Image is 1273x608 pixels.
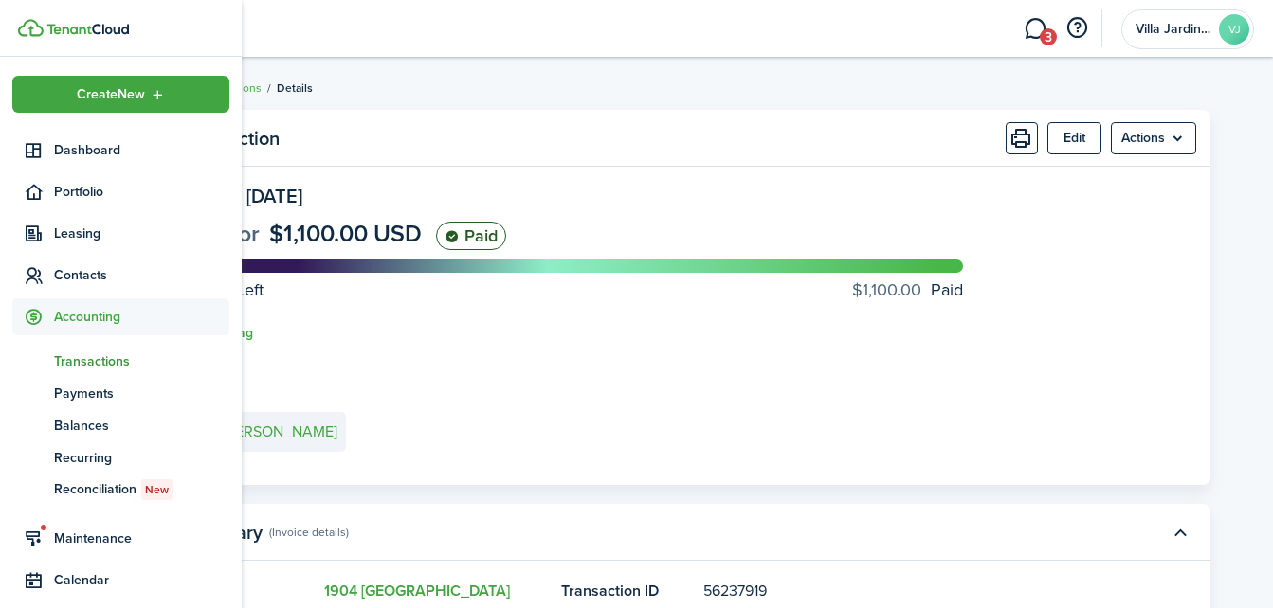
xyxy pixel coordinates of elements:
[12,132,229,169] a: Dashboard
[852,277,963,303] progress-caption-label: Paid
[54,182,229,202] span: Portfolio
[182,182,302,210] span: Due on [DATE]
[54,528,229,548] span: Maintenance
[54,448,229,468] span: Recurring
[269,524,349,541] panel-main-subtitle: (Invoice details)
[12,441,229,474] a: Recurring
[54,265,229,285] span: Contacts
[182,412,346,452] a: RK[PERSON_NAME]
[54,351,229,371] span: Transactions
[18,19,44,37] img: TenantCloud
[1111,122,1196,154] button: Open menu
[1047,122,1101,154] button: Edit
[77,88,145,101] span: Create New
[1136,23,1211,36] span: Villa Jardines
[12,76,229,113] button: Open menu
[436,222,506,250] status: Paid
[182,277,264,303] progress-caption-label: Left
[1061,12,1093,45] button: Open resource center
[230,216,260,251] span: for
[1219,14,1249,45] avatar-text: VJ
[269,216,422,251] span: $1,100.00 USD
[561,580,694,602] panel-main-title: Transaction ID
[1040,28,1057,45] span: 3
[1111,122,1196,154] menu-btn: Actions
[54,140,229,160] span: Dashboard
[54,307,229,327] span: Accounting
[54,416,229,436] span: Balances
[1017,5,1053,53] a: Messaging
[46,24,129,35] img: TenantCloud
[145,481,169,498] span: New
[277,80,313,97] span: Details
[852,277,921,303] progress-caption-label-value: $1,100.00
[54,570,229,590] span: Calendar
[1164,516,1196,548] button: Toggle accordion
[54,384,229,403] span: Payments
[703,580,1101,602] panel-main-description: 56237919
[54,479,229,500] span: Reconciliation
[1006,122,1038,154] button: Print
[223,423,337,440] e-details-info-title: [PERSON_NAME]
[12,377,229,409] a: Payments
[12,474,229,506] a: ReconciliationNew
[12,409,229,441] a: Balances
[54,224,229,243] span: Leasing
[12,345,229,377] a: Transactions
